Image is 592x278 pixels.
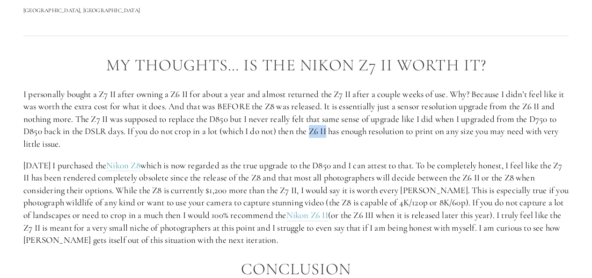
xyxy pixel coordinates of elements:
p: I personally bought a Z7 II after owning a Z6 II for about a year and almost returned the Z7 II a... [23,88,569,150]
h2: My Thoughts… Is The Nikon Z7 II Worth It? [23,56,569,75]
a: Nikon Z8 [106,160,140,172]
p: [GEOGRAPHIC_DATA], [GEOGRAPHIC_DATA] [23,6,569,15]
a: Nikon Z6 II [286,210,328,221]
p: [DATE] I purchased the which is now regarded as the true upgrade to the D850 and I can attest to ... [23,159,569,247]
